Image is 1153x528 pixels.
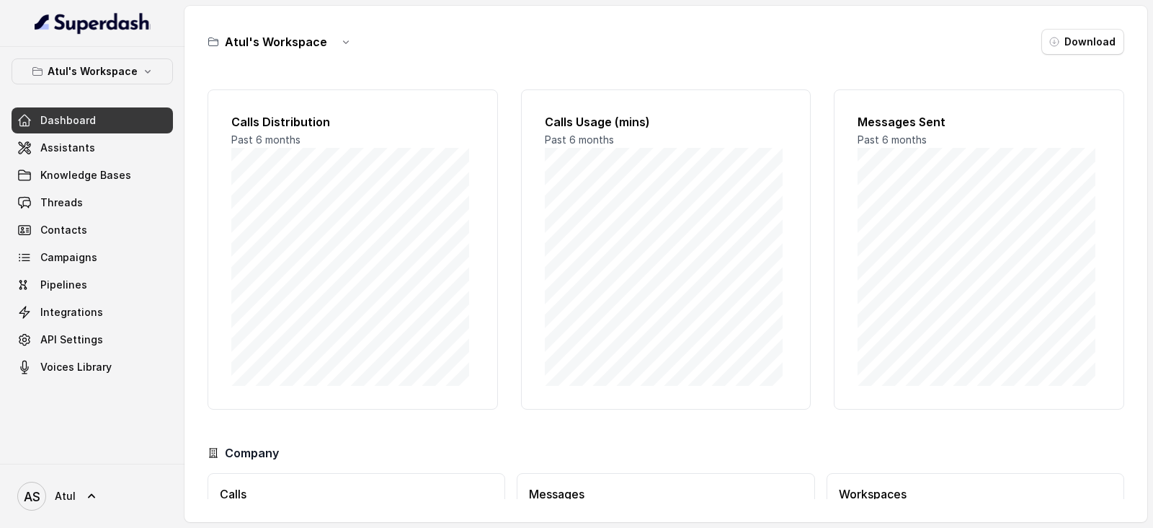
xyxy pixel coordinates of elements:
[231,113,474,131] h2: Calls Distribution
[48,63,138,80] p: Atul's Workspace
[12,245,173,270] a: Campaigns
[40,278,87,292] span: Pipelines
[40,141,95,155] span: Assistants
[220,485,493,503] h3: Calls
[40,360,112,374] span: Voices Library
[35,12,151,35] img: light.svg
[12,217,173,243] a: Contacts
[40,333,103,347] span: API Settings
[12,272,173,298] a: Pipelines
[529,485,802,503] h3: Messages
[40,113,96,128] span: Dashboard
[225,444,279,462] h3: Company
[545,113,788,131] h2: Calls Usage (mins)
[40,305,103,320] span: Integrations
[858,113,1100,131] h2: Messages Sent
[12,58,173,84] button: Atul's Workspace
[55,489,76,503] span: Atul
[12,327,173,353] a: API Settings
[231,133,301,146] span: Past 6 months
[12,299,173,325] a: Integrations
[40,223,87,237] span: Contacts
[1041,29,1124,55] button: Download
[40,168,131,182] span: Knowledge Bases
[12,162,173,188] a: Knowledge Bases
[858,133,927,146] span: Past 6 months
[12,107,173,133] a: Dashboard
[545,133,614,146] span: Past 6 months
[225,33,327,50] h3: Atul's Workspace
[12,190,173,216] a: Threads
[24,489,40,504] text: AS
[839,485,1112,503] h3: Workspaces
[40,195,83,210] span: Threads
[40,250,97,265] span: Campaigns
[12,135,173,161] a: Assistants
[12,354,173,380] a: Voices Library
[12,476,173,516] a: Atul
